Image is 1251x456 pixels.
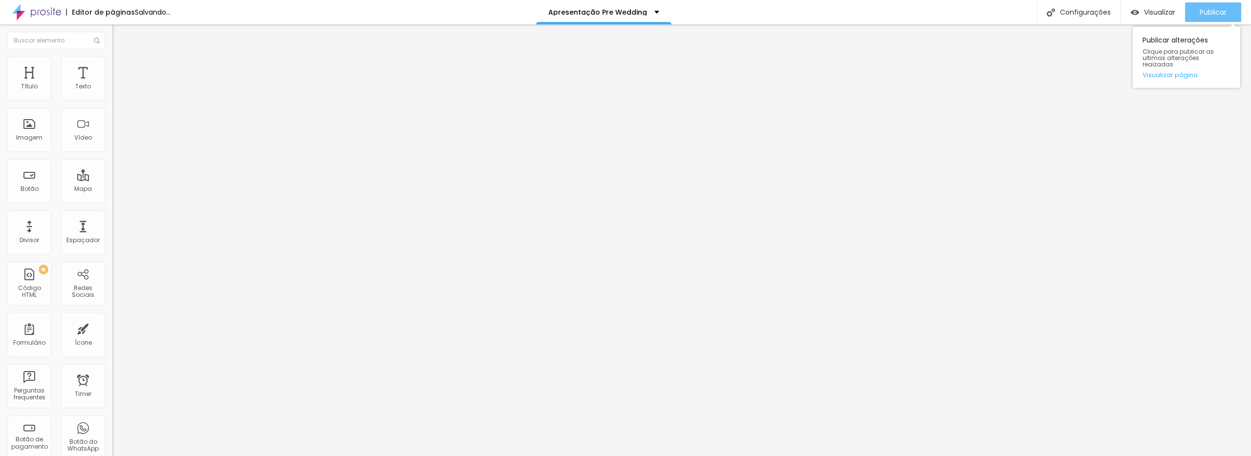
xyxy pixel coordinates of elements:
[112,24,1251,456] iframe: Editor
[1200,8,1227,16] span: Publicar
[548,9,647,16] p: Apresentação Pre Wedding
[20,237,39,244] div: Divisor
[75,83,91,90] div: Texto
[21,83,38,90] div: Título
[1143,48,1230,68] span: Clique para publicar as ultimas alterações reaizadas
[1185,2,1241,22] button: Publicar
[135,9,171,16] div: Salvando...
[74,186,92,192] div: Mapa
[1047,8,1055,17] img: Icone
[75,339,92,346] div: Ícone
[7,32,105,49] input: Buscar elemento
[94,38,100,43] img: Icone
[13,339,45,346] div: Formulário
[64,438,102,453] div: Botão do WhatsApp
[1143,72,1230,78] a: Visualizar página
[16,134,43,141] div: Imagem
[66,9,135,16] div: Editor de páginas
[1133,27,1240,88] div: Publicar alterações
[10,285,48,299] div: Código HTML
[75,391,91,397] div: Timer
[74,134,92,141] div: Vídeo
[10,387,48,401] div: Perguntas frequentes
[1144,8,1175,16] span: Visualizar
[1131,8,1139,17] img: view-1.svg
[1121,2,1185,22] button: Visualizar
[66,237,100,244] div: Espaçador
[10,436,48,450] div: Botão de pagamento
[64,285,102,299] div: Redes Sociais
[21,186,39,192] div: Botão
